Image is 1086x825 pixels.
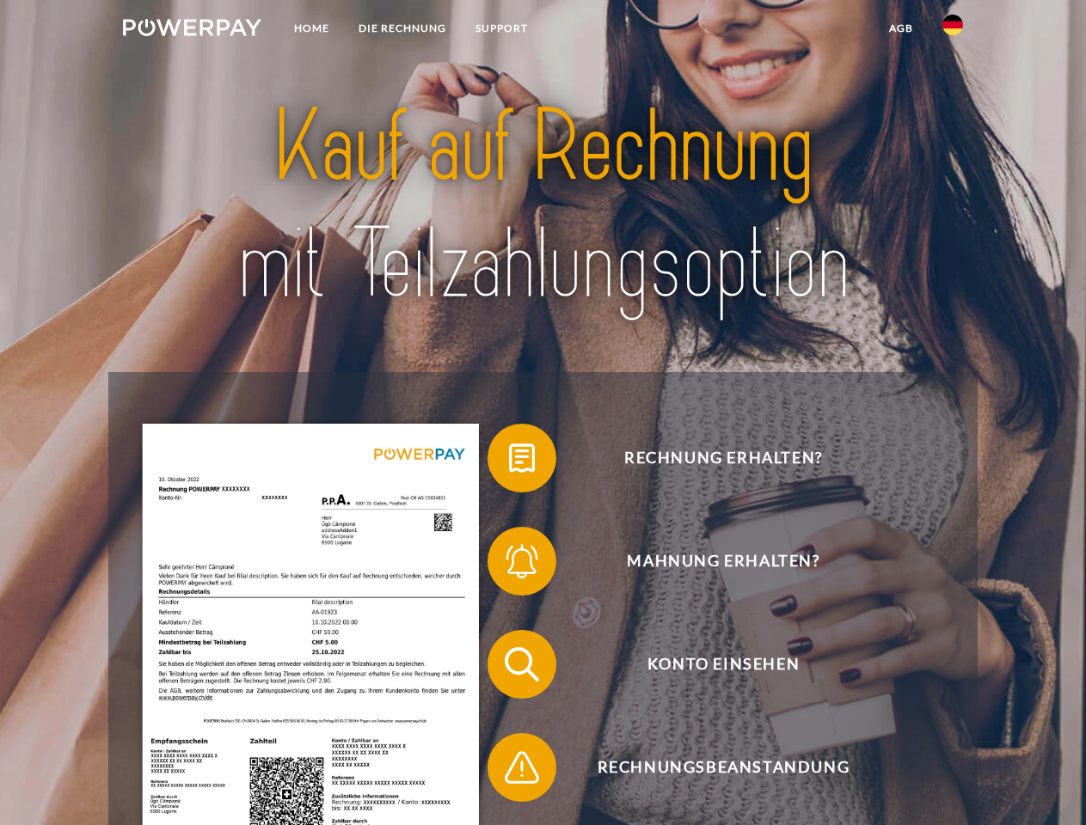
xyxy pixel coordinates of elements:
iframe: Schaltfläche zum Öffnen des Messaging-Fensters [1017,756,1072,811]
a: agb [874,13,928,44]
img: title-powerpay_de.svg [164,82,922,329]
button: Mahnung erhalten? [488,527,935,596]
img: qb_bell.svg [500,540,543,583]
img: logo-powerpay-white.svg [123,19,261,36]
span: Mahnung erhalten? [512,527,934,596]
button: Konto einsehen [488,630,935,699]
img: qb_search.svg [500,643,543,686]
a: Home [279,13,344,44]
a: DIE RECHNUNG [344,13,461,44]
span: Konto einsehen [512,630,934,699]
button: Rechnungsbeanstandung [488,733,935,802]
span: Rechnung erhalten? [512,424,934,492]
img: de [942,15,963,35]
span: Rechnungsbeanstandung [512,733,934,802]
button: Rechnung erhalten? [488,424,935,492]
a: SUPPORT [461,13,543,44]
img: qb_warning.svg [500,746,543,789]
img: qb_bill.svg [500,437,543,480]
